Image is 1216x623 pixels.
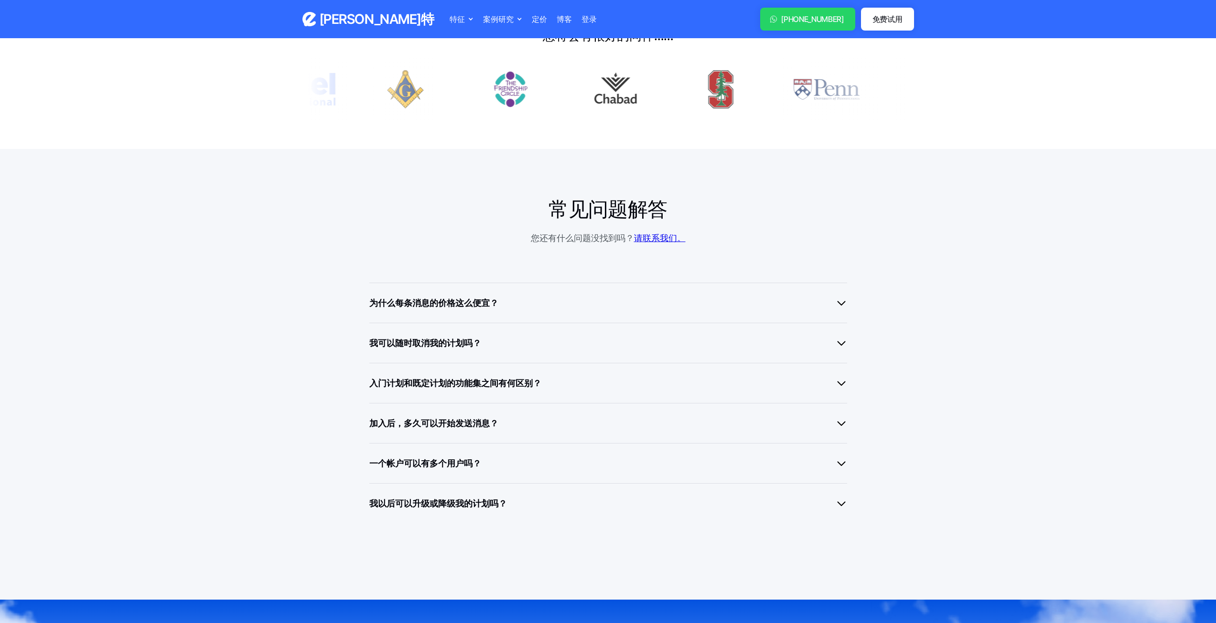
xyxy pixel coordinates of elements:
a: [PHONE_NUMBER] [760,8,855,31]
font: 一个帐户可以有多个用户吗？ [369,458,481,468]
font: 我以后可以升级或降级我的计划吗？ [369,498,507,508]
font: 定价 [532,14,547,24]
a: 请联系我们。 [634,233,686,243]
font: 常见问题解答 [549,197,667,221]
font: [PHONE_NUMBER] [781,14,844,24]
a: 免费试用 [861,8,914,31]
font: 登录 [581,14,597,24]
a: 定价 [532,13,547,25]
a: 博客 [557,13,572,25]
font: [PERSON_NAME]特 [320,11,434,27]
font: 我可以随时取消我的计划吗？ [369,338,481,348]
font: 特征 [450,14,465,24]
div: 特征 [450,13,473,25]
a: 家 [302,11,434,28]
font: 加入后，多久可以开始发送消息？ [369,418,498,428]
font: 入门计划和既定计划的功能集之间有何区别？ [369,378,541,388]
font: 免费试用 [872,14,903,24]
a: 登录 [581,13,597,25]
div: 案例研究 [483,13,522,25]
font: 您还有什么问题没找到吗？ [531,233,634,243]
font: 博客 [557,14,572,24]
font: 为什么每条消息的价格这么便宜？ [369,298,498,308]
font: 案例研究 [483,14,514,24]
